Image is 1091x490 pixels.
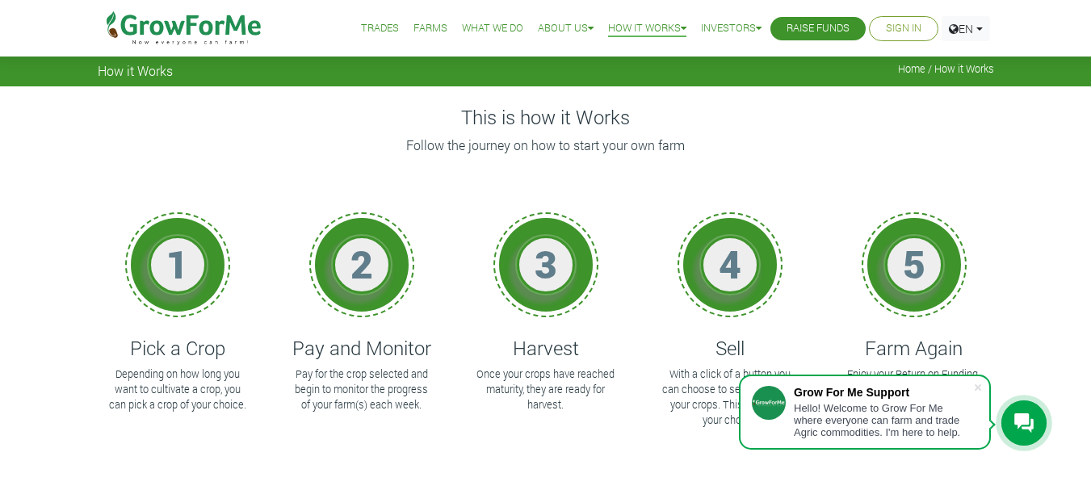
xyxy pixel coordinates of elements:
[338,241,386,287] h1: 2
[658,337,802,360] h4: Sell
[842,337,986,360] h4: Farm Again
[98,106,994,129] h4: This is how it Works
[608,20,686,37] a: How it Works
[413,20,447,37] a: Farms
[794,402,973,438] div: Hello! Welcome to Grow For Me where everyone can farm and trade Agric commodities. I'm here to help.
[886,20,921,37] a: Sign In
[462,20,523,37] a: What We Do
[794,386,973,399] div: Grow For Me Support
[476,366,615,413] p: Once your crops have reached maturity, they are ready for harvest.
[474,337,618,360] h4: Harvest
[292,366,431,413] p: Pay for the crop selected and begin to monitor the progress of your farm(s) each week.
[890,241,938,287] h1: 5
[661,366,799,429] p: With a click of a button you can choose to sell or order for your crops. This is entirely your ch...
[942,16,990,41] a: EN
[153,241,202,287] h1: 1
[106,337,250,360] h4: Pick a Crop
[706,241,754,287] h1: 4
[361,20,399,37] a: Trades
[898,63,994,75] span: Home / How it Works
[98,63,173,78] span: How it Works
[100,136,992,155] p: Follow the journey on how to start your own farm
[522,241,570,287] h1: 3
[787,20,850,37] a: Raise Funds
[701,20,762,37] a: Investors
[108,366,247,413] p: Depending on how long you want to cultivate a crop, you can pick a crop of your choice.
[290,337,434,360] h4: Pay and Monitor
[538,20,594,37] a: About Us
[845,366,984,429] p: Enjoy your Return on Funding. Now share your experience and get more people to farm again.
